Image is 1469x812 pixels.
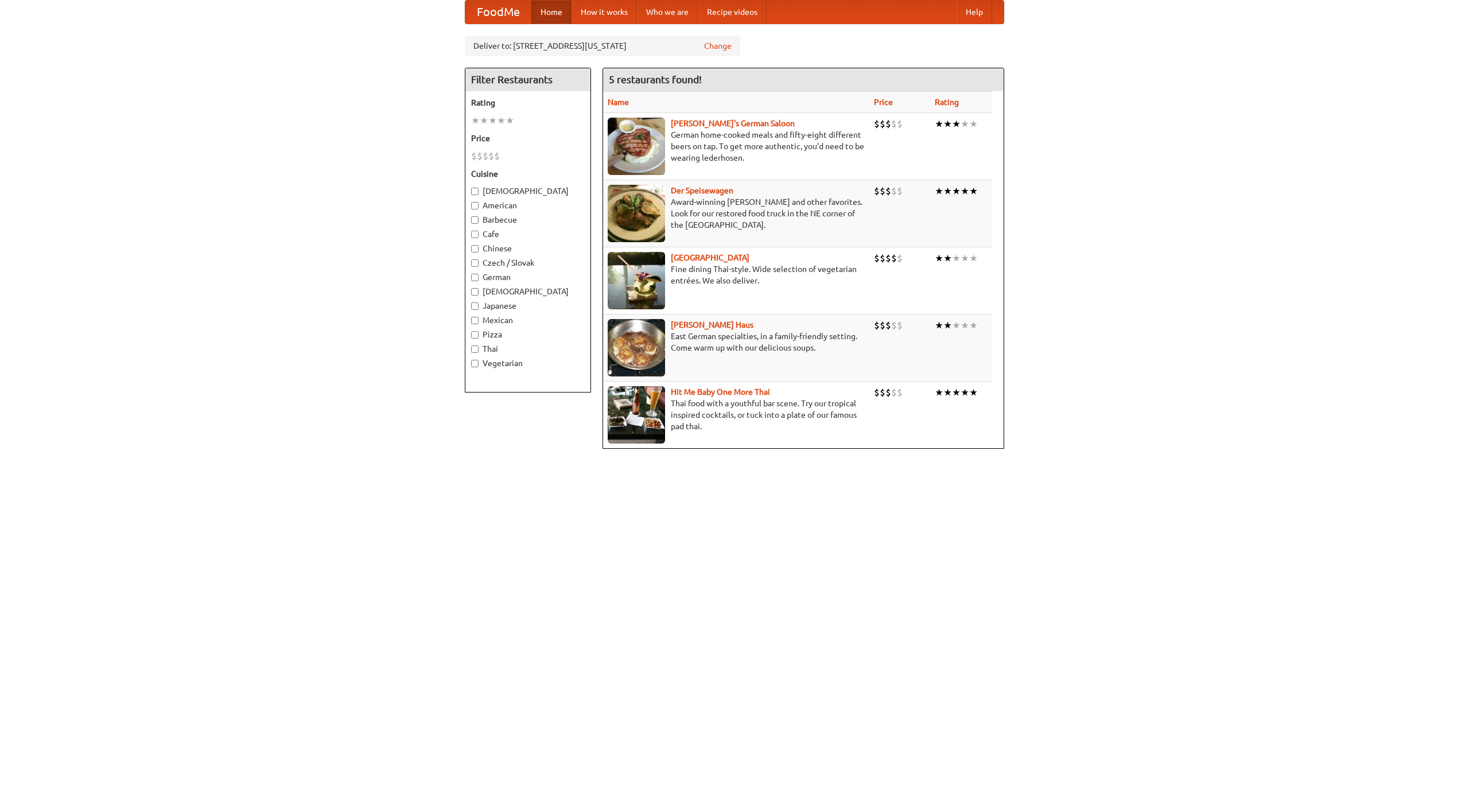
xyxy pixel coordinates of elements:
li: ★ [961,118,969,130]
a: FoodMe [465,1,531,24]
li: ★ [943,118,952,130]
label: [DEMOGRAPHIC_DATA] [471,185,585,197]
li: $ [880,319,885,332]
a: Home [531,1,572,24]
li: $ [880,386,885,399]
div: Deliver to: [STREET_ADDRESS][US_STATE] [465,36,740,56]
li: $ [880,118,885,130]
p: German home-cooked meals and fifty-eight different beers on tap. To get more authentic, you'd nee... [608,129,865,164]
li: ★ [935,252,943,265]
li: $ [885,319,891,332]
li: $ [885,185,891,197]
li: $ [897,386,903,399]
label: Vegetarian [471,358,585,369]
li: ★ [969,118,978,130]
input: [DEMOGRAPHIC_DATA] [471,188,479,195]
a: Rating [935,98,959,107]
ng-pluralize: 5 restaurants found! [609,74,702,85]
input: Pizza [471,331,479,339]
li: $ [494,150,500,162]
li: $ [897,118,903,130]
li: ★ [935,118,943,130]
label: Barbecue [471,214,585,226]
h5: Cuisine [471,168,585,180]
li: $ [897,252,903,265]
li: $ [471,150,477,162]
a: Who we are [637,1,698,24]
li: ★ [952,319,961,332]
li: $ [897,319,903,332]
li: $ [874,319,880,332]
li: $ [885,386,891,399]
label: Cafe [471,228,585,240]
li: $ [891,252,897,265]
li: ★ [471,114,480,127]
li: ★ [961,386,969,399]
input: Japanese [471,302,479,310]
img: esthers.jpg [608,118,665,175]
li: ★ [935,386,943,399]
a: [PERSON_NAME]'s German Saloon [671,119,795,128]
li: $ [891,185,897,197]
li: $ [874,118,880,130]
p: East German specialties, in a family-friendly setting. Come warm up with our delicious soups. [608,331,865,353]
li: ★ [952,252,961,265]
a: [PERSON_NAME] Haus [671,320,753,329]
li: $ [477,150,483,162]
li: $ [880,252,885,265]
b: Hit Me Baby One More Thai [671,387,770,397]
label: German [471,271,585,283]
a: [GEOGRAPHIC_DATA] [671,253,749,262]
a: Recipe videos [698,1,767,24]
h5: Rating [471,97,585,108]
a: Change [704,40,732,52]
input: Barbecue [471,216,479,224]
li: ★ [488,114,497,127]
li: $ [891,118,897,130]
li: $ [891,319,897,332]
li: $ [488,150,494,162]
li: ★ [969,386,978,399]
li: ★ [952,118,961,130]
img: kohlhaus.jpg [608,319,665,376]
li: $ [880,185,885,197]
li: ★ [943,252,952,265]
h4: Filter Restaurants [465,68,590,91]
a: Name [608,98,629,107]
input: Mexican [471,317,479,324]
li: $ [885,252,891,265]
label: Czech / Slovak [471,257,585,269]
img: speisewagen.jpg [608,185,665,242]
li: $ [874,185,880,197]
li: ★ [935,319,943,332]
li: ★ [952,185,961,197]
label: [DEMOGRAPHIC_DATA] [471,286,585,297]
a: How it works [572,1,637,24]
li: $ [891,386,897,399]
li: ★ [961,185,969,197]
li: ★ [943,386,952,399]
li: ★ [969,319,978,332]
p: Fine dining Thai-style. Wide selection of vegetarian entrées. We also deliver. [608,263,865,286]
li: $ [885,118,891,130]
label: Mexican [471,314,585,326]
li: ★ [961,319,969,332]
a: Help [957,1,992,24]
li: ★ [952,386,961,399]
img: babythai.jpg [608,386,665,444]
input: German [471,274,479,281]
label: Japanese [471,300,585,312]
label: Pizza [471,329,585,340]
a: Price [874,98,893,107]
li: $ [874,252,880,265]
label: Chinese [471,243,585,254]
li: ★ [961,252,969,265]
a: Der Speisewagen [671,186,733,195]
input: Chinese [471,245,479,252]
li: ★ [943,185,952,197]
li: ★ [935,185,943,197]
